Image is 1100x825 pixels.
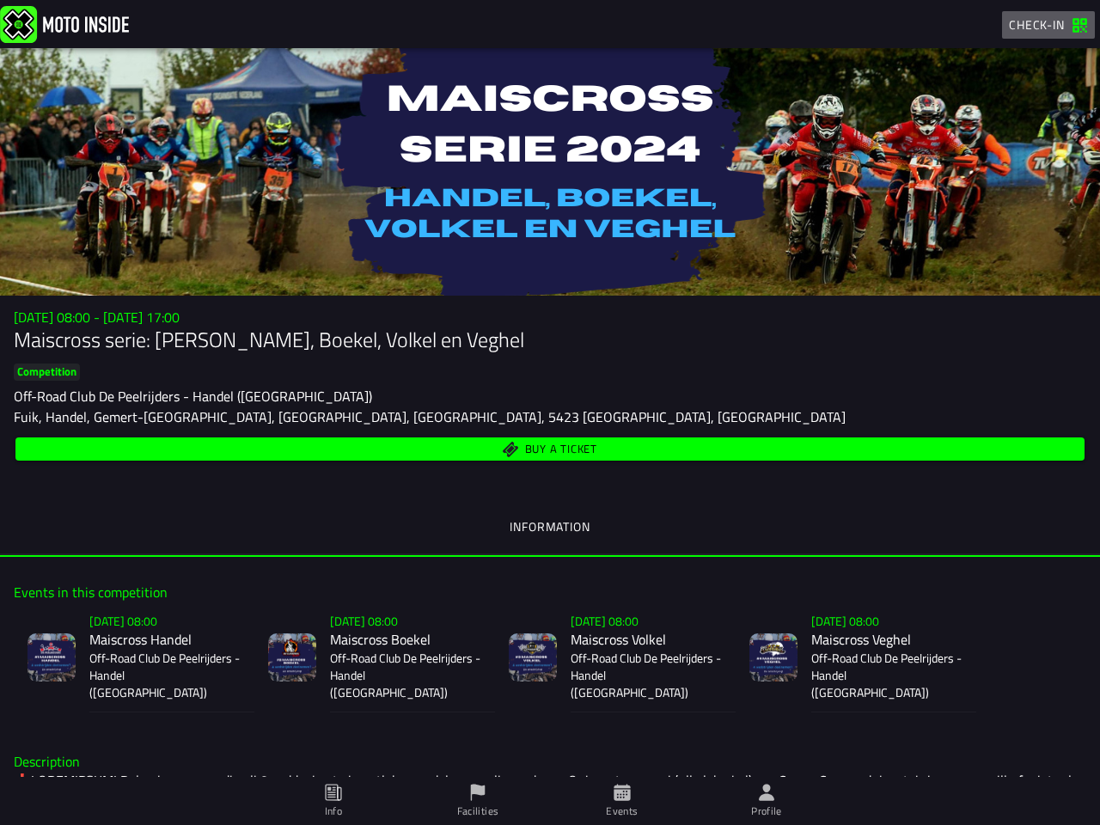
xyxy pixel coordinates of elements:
h3: Description [14,754,1086,770]
ion-text: Off-Road Club De Peelrijders - Handel ([GEOGRAPHIC_DATA]) [14,386,372,406]
span: Buy a ticket [525,443,597,455]
ion-label: Info [325,804,342,819]
p: Off-Road Club De Peelrijders - Handel ([GEOGRAPHIC_DATA]) [330,650,481,701]
img: event-image [268,632,316,681]
ion-text: [DATE] 08:00 [571,612,639,630]
h2: Maiscross Handel [89,632,241,648]
p: Off-Road Club De Peelrijders - Handel ([GEOGRAPHIC_DATA]) [571,650,722,701]
h3: Events in this competition [14,584,1086,601]
ion-text: [DATE] 08:00 [89,612,157,630]
h3: [DATE] 08:00 - [DATE] 17:00 [14,309,1086,326]
img: event-image [749,632,797,681]
ion-label: Events [606,804,638,819]
p: Off-Road Club De Peelrijders - Handel ([GEOGRAPHIC_DATA]) [89,650,241,701]
h2: Maiscross Boekel [330,632,481,648]
h2: Maiscross Volkel [571,632,722,648]
a: Check-in [1000,9,1097,39]
ion-label: Profile [751,804,782,819]
ion-label: Facilities [457,804,499,819]
p: Off-Road Club De Peelrijders - Handel ([GEOGRAPHIC_DATA]) [811,650,962,701]
ion-text: Competition [17,363,76,380]
ion-text: [DATE] 08:00 [330,612,398,630]
img: event-image [509,632,557,681]
ion-text: [DATE] 08:00 [811,612,879,630]
h1: Maiscross serie: [PERSON_NAME], Boekel, Volkel en Veghel [14,326,1086,353]
h2: Maiscross Veghel [811,632,962,648]
img: event-image [27,632,76,681]
span: Check-in [1009,15,1065,34]
ion-text: Fuik, Handel, Gemert-[GEOGRAPHIC_DATA], [GEOGRAPHIC_DATA], [GEOGRAPHIC_DATA], 5423 [GEOGRAPHIC_DA... [14,406,846,427]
